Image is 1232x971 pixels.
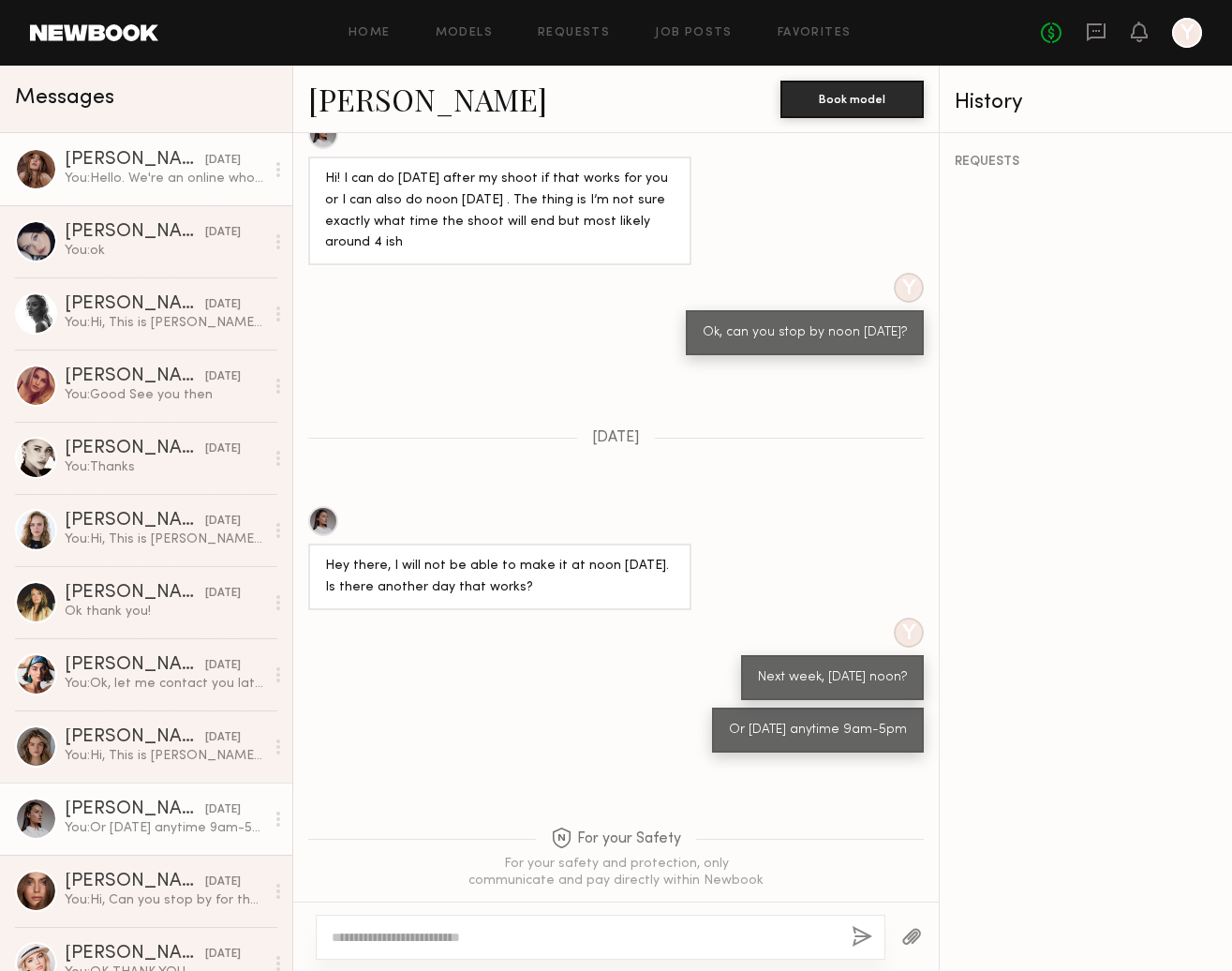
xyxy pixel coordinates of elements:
[1172,18,1202,48] a: Y
[205,224,241,242] div: [DATE]
[65,747,264,765] div: You: Hi, This is [PERSON_NAME] from Hapticsusa, wholesale company. Can I book you 1 or 2 hours th...
[758,667,907,689] div: Next week, [DATE] noon?
[436,27,493,39] a: Models
[65,603,264,620] div: Ok thank you!
[780,81,924,118] button: Book model
[205,585,241,603] div: [DATE]
[65,440,205,458] div: [PERSON_NAME]
[655,27,733,39] a: Job Posts
[65,386,264,404] div: You: Good See you then
[65,295,205,314] div: [PERSON_NAME]
[308,79,547,119] a: [PERSON_NAME]
[467,856,766,889] div: For your safety and protection, only communicate and pay directly within Newbook
[205,801,241,819] div: [DATE]
[65,367,205,386] div: [PERSON_NAME]
[778,27,852,39] a: Favorites
[205,513,241,530] div: [DATE]
[65,170,264,187] div: You: Hello. We're an online wholesale clothing company. You can find us by searching for hapticsu...
[205,874,241,891] div: [DATE]
[955,156,1217,169] div: REQUESTS
[205,729,241,747] div: [DATE]
[65,314,264,332] div: You: Hi, This is [PERSON_NAME] from Hapticsusa, wholesale company. Can you stop by for the castin...
[325,556,675,599] div: Hey there, I will not be able to make it at noon [DATE]. Is there another day that works?
[780,90,924,106] a: Book model
[205,296,241,314] div: [DATE]
[205,946,241,964] div: [DATE]
[65,512,205,530] div: [PERSON_NAME]
[729,720,907,741] div: Or [DATE] anytime 9am-5pm
[65,873,205,891] div: [PERSON_NAME]
[65,728,205,747] div: [PERSON_NAME]
[65,656,205,675] div: [PERSON_NAME]
[65,945,205,964] div: [PERSON_NAME]
[703,322,907,344] div: Ok, can you stop by noon [DATE]?
[65,675,264,693] div: You: Ok, let me contact you later. Thank you!
[65,242,264,260] div: You: ok
[65,458,264,476] div: You: Thanks
[592,430,640,446] span: [DATE]
[65,891,264,909] div: You: Hi, Can you stop by for the casting? Location: [STREET_ADDRESS][PERSON_NAME] Please let me k...
[65,819,264,837] div: You: Or [DATE] anytime 9am-5pm
[955,92,1217,113] div: History
[325,169,675,255] div: Hi! I can do [DATE] after my shoot if that works for you or I can also do noon [DATE] . The thing...
[349,27,391,39] a: Home
[205,368,241,386] div: [DATE]
[538,27,610,39] a: Requests
[65,530,264,548] div: You: Hi, This is [PERSON_NAME] from Hapticsusa, wholesale company. Can you stop by for the castin...
[205,441,241,458] div: [DATE]
[205,152,241,170] div: [DATE]
[65,800,205,819] div: [PERSON_NAME]
[65,151,205,170] div: [PERSON_NAME]
[65,584,205,603] div: [PERSON_NAME]
[15,87,114,109] span: Messages
[551,828,681,851] span: For your Safety
[65,223,205,242] div: [PERSON_NAME]
[205,657,241,675] div: [DATE]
